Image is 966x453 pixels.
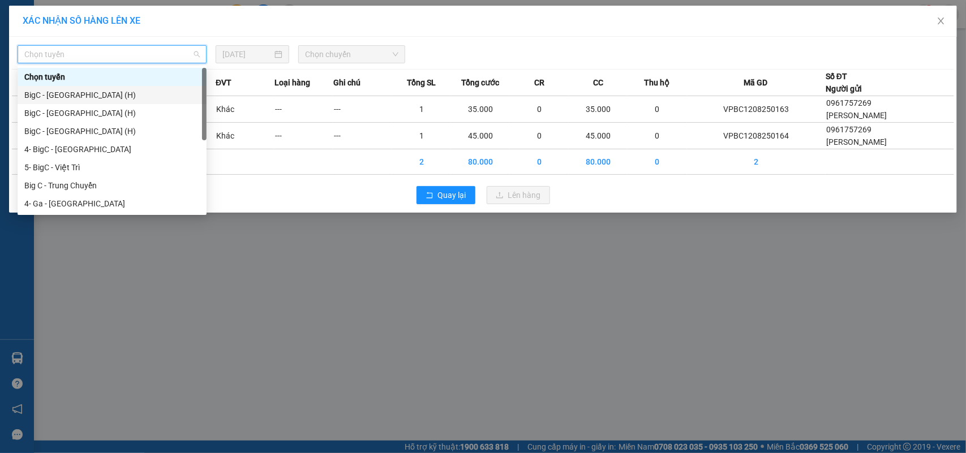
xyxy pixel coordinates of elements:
[687,149,826,175] td: 2
[333,76,360,89] span: Ghi chú
[687,96,826,123] td: VPBC1208250163
[24,107,200,119] div: BigC - [GEOGRAPHIC_DATA] (H)
[18,68,207,86] div: Chọn tuyến
[510,123,569,149] td: 0
[18,176,207,195] div: Big C - Trung Chuyển
[426,191,433,200] span: rollback
[687,123,826,149] td: VPBC1208250164
[14,14,71,71] img: logo.jpg
[106,28,473,42] li: Số 10 ngõ 15 Ngọc Hồi, Q.[PERSON_NAME], [GEOGRAPHIC_DATA]
[14,82,109,101] b: GỬI : VP BigC
[392,149,451,175] td: 2
[510,149,569,175] td: 0
[216,76,231,89] span: ĐVT
[274,96,333,123] td: ---
[24,46,200,63] span: Chọn tuyến
[451,123,510,149] td: 45.000
[461,76,499,89] span: Tổng cước
[24,71,200,83] div: Chọn tuyến
[24,179,200,192] div: Big C - Trung Chuyển
[569,123,628,149] td: 45.000
[826,125,871,134] span: 0961757269
[569,96,628,123] td: 35.000
[24,89,200,101] div: BigC - [GEOGRAPHIC_DATA] (H)
[569,149,628,175] td: 80.000
[534,76,544,89] span: CR
[18,158,207,176] div: 5- BigC - Việt Trì
[937,16,946,25] span: close
[23,15,140,26] span: XÁC NHẬN SỐ HÀNG LÊN XE
[417,186,475,204] button: rollbackQuay lại
[274,76,310,89] span: Loại hàng
[438,189,466,201] span: Quay lại
[216,123,274,149] td: Khác
[826,137,887,146] span: [PERSON_NAME]
[925,6,957,37] button: Close
[510,96,569,123] td: 0
[18,195,207,213] div: 4- Ga - Phú Thọ
[18,104,207,122] div: BigC - Nam Định (H)
[274,123,333,149] td: ---
[18,122,207,140] div: BigC - Ninh Bình (H)
[407,76,436,89] span: Tổng SL
[216,96,274,123] td: Khác
[628,123,686,149] td: 0
[222,48,272,61] input: 12/08/2025
[826,111,887,120] span: [PERSON_NAME]
[451,96,510,123] td: 35.000
[826,70,862,95] div: Số ĐT Người gửi
[593,76,603,89] span: CC
[826,98,871,107] span: 0961757269
[451,149,510,175] td: 80.000
[744,76,768,89] span: Mã GD
[24,197,200,210] div: 4- Ga - [GEOGRAPHIC_DATA]
[392,123,451,149] td: 1
[628,96,686,123] td: 0
[305,46,398,63] span: Chọn chuyến
[628,149,686,175] td: 0
[487,186,550,204] button: uploadLên hàng
[392,96,451,123] td: 1
[24,125,200,137] div: BigC - [GEOGRAPHIC_DATA] (H)
[333,96,392,123] td: ---
[18,140,207,158] div: 4- BigC - Phú Thọ
[24,161,200,174] div: 5- BigC - Việt Trì
[645,76,670,89] span: Thu hộ
[18,86,207,104] div: BigC - Thái Bình (H)
[24,143,200,156] div: 4- BigC - [GEOGRAPHIC_DATA]
[106,42,473,56] li: Hotline: 19001155
[333,123,392,149] td: ---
